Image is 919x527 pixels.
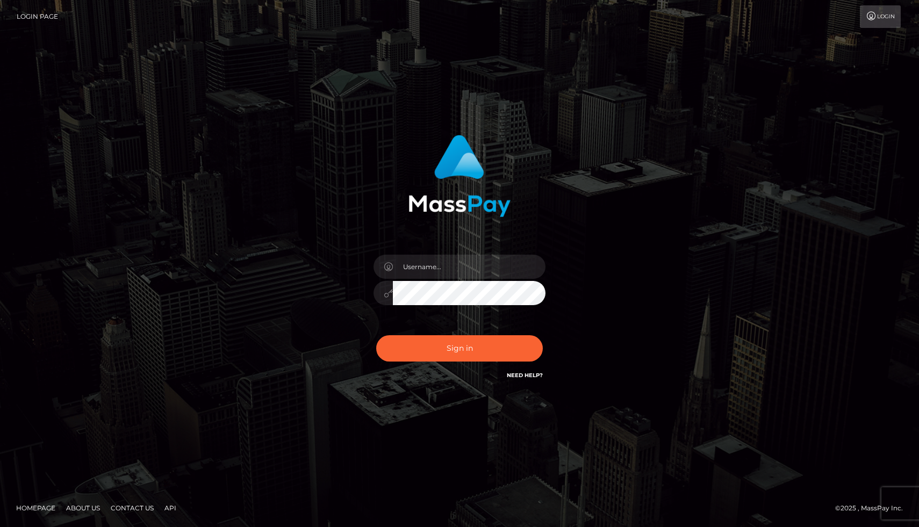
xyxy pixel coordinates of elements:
[12,500,60,516] a: Homepage
[62,500,104,516] a: About Us
[860,5,901,28] a: Login
[835,502,911,514] div: © 2025 , MassPay Inc.
[17,5,58,28] a: Login Page
[408,135,511,217] img: MassPay Login
[507,372,543,379] a: Need Help?
[106,500,158,516] a: Contact Us
[160,500,181,516] a: API
[376,335,543,362] button: Sign in
[393,255,545,279] input: Username...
